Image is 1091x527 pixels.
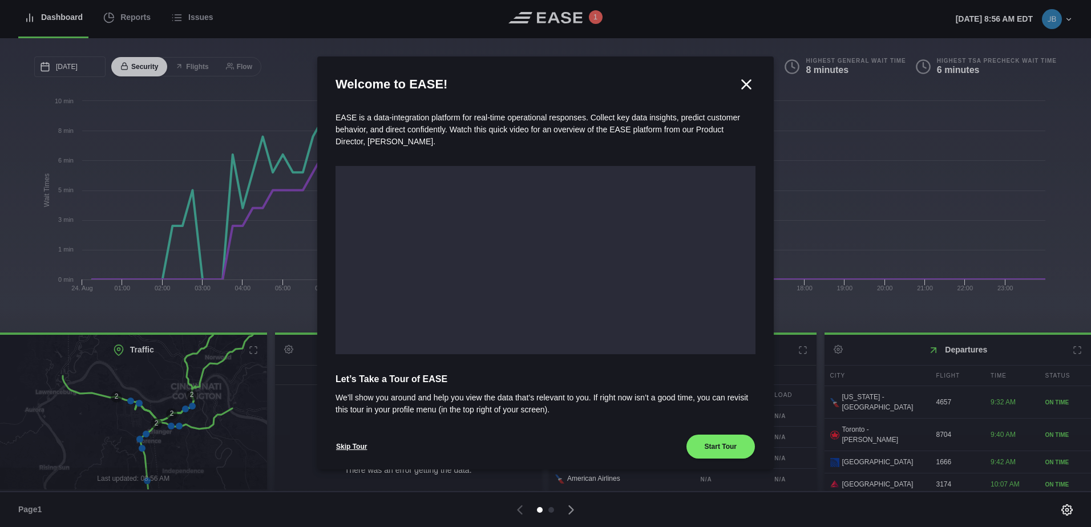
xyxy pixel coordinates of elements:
[336,392,755,416] span: We’ll show you around and help you view the data that’s relevant to you. If right now isn’t a goo...
[336,75,737,94] h2: Welcome to EASE!
[336,166,755,354] iframe: onboarding
[18,504,47,516] span: Page 1
[336,372,755,386] span: Let’s Take a Tour of EASE
[686,434,755,459] button: Start Tour
[336,113,740,146] span: EASE is a data-integration platform for real-time operational responses. Collect key data insight...
[336,434,367,459] button: Skip Tour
